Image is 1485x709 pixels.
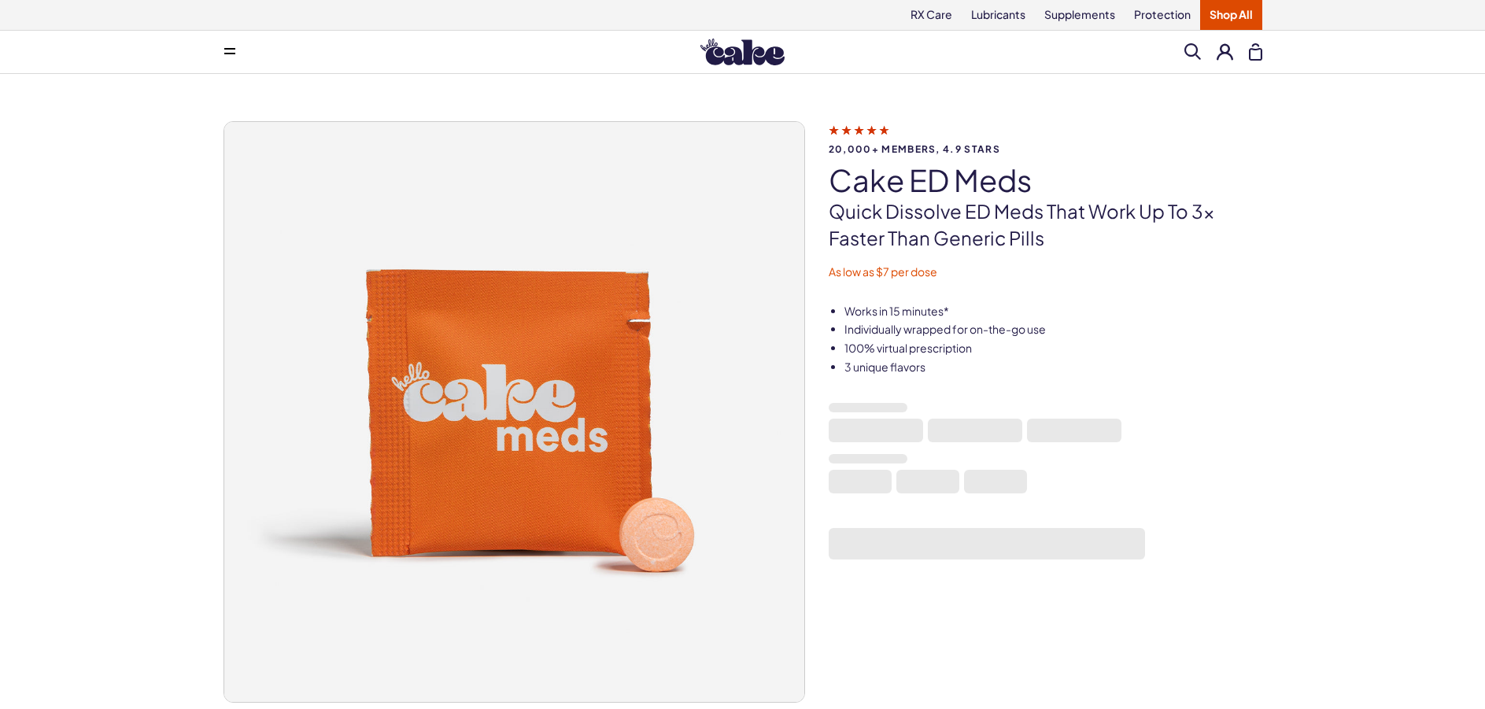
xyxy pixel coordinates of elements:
[829,198,1262,251] p: Quick dissolve ED Meds that work up to 3x faster than generic pills
[829,264,1262,280] p: As low as $7 per dose
[844,304,1262,319] li: Works in 15 minutes*
[844,341,1262,356] li: 100% virtual prescription
[224,122,804,702] img: Cake ED Meds
[829,123,1262,154] a: 20,000+ members, 4.9 stars
[844,360,1262,375] li: 3 unique flavors
[829,144,1262,154] span: 20,000+ members, 4.9 stars
[844,322,1262,338] li: Individually wrapped for on-the-go use
[700,39,785,65] img: Hello Cake
[829,164,1262,197] h1: Cake ED Meds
